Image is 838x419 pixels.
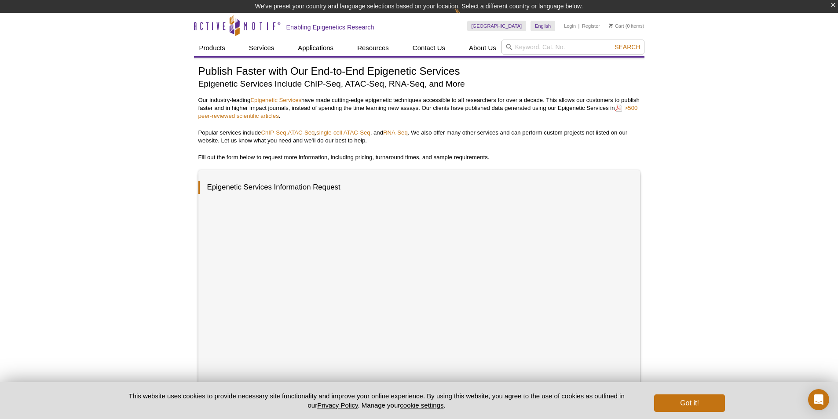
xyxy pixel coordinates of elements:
h1: Publish Faster with Our End-to-End Epigenetic Services [198,66,640,78]
a: Register [582,23,600,29]
button: Got it! [654,394,725,412]
li: (0 items) [609,21,644,31]
h3: Epigenetic Services Information Request [198,181,631,194]
span: Search [615,44,640,51]
a: >500 peer-reviewed scientific articles [198,104,638,120]
a: Products [194,40,231,56]
a: Login [564,23,576,29]
a: Applications [293,40,339,56]
a: [GEOGRAPHIC_DATA] [467,21,527,31]
a: Epigenetic Services [250,97,301,103]
h2: Epigenetic Services Include ChIP-Seq, ATAC-Seq, RNA-Seq, and More [198,78,640,90]
a: English [531,21,555,31]
a: Privacy Policy [317,401,358,409]
li: | [578,21,580,31]
a: ATAC-Seq [288,129,315,136]
input: Keyword, Cat. No. [501,40,644,55]
p: Popular services include , , , and . We also offer many other services and can perform custom pro... [198,129,640,145]
a: RNA-Seq [383,129,408,136]
p: This website uses cookies to provide necessary site functionality and improve your online experie... [113,391,640,410]
h2: Enabling Epigenetics Research [286,23,374,31]
a: Cart [609,23,624,29]
img: Change Here [454,7,478,27]
a: Services [244,40,280,56]
a: ChIP-Seq [261,129,286,136]
img: Your Cart [609,23,613,28]
a: single-cell ATAC-Seq [316,129,370,136]
button: Search [612,43,643,51]
p: Fill out the form below to request more information, including pricing, turnaround times, and sam... [198,153,640,161]
a: Contact Us [407,40,450,56]
p: Our industry-leading have made cutting-edge epigenetic techniques accessible to all researchers f... [198,96,640,120]
a: Resources [352,40,394,56]
div: Open Intercom Messenger [808,389,829,410]
button: cookie settings [400,401,443,409]
a: About Us [464,40,501,56]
